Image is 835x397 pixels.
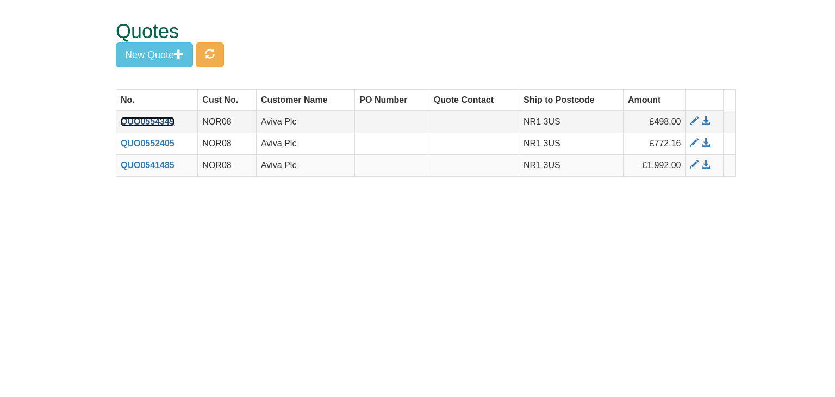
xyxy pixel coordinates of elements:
[116,21,695,42] h1: Quotes
[256,133,354,155] td: Aviva Plc
[623,89,686,111] th: Amount
[198,111,257,133] td: NOR08
[623,133,686,155] td: £772.16
[198,155,257,177] td: NOR08
[519,133,624,155] td: NR1 3US
[198,133,257,155] td: NOR08
[121,139,175,148] a: QUO0552405
[623,155,686,177] td: £1,992.00
[519,111,624,133] td: NR1 3US
[256,111,354,133] td: Aviva Plc
[429,89,519,111] th: Quote Contact
[256,155,354,177] td: Aviva Plc
[198,89,257,111] th: Cust No.
[121,117,175,126] a: QUO0554349
[519,155,624,177] td: NR1 3US
[623,111,686,133] td: £498.00
[355,89,429,111] th: PO Number
[116,89,198,111] th: No.
[256,89,354,111] th: Customer Name
[121,160,175,170] a: QUO0541485
[116,42,193,67] button: New Quote
[519,89,624,111] th: Ship to Postcode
